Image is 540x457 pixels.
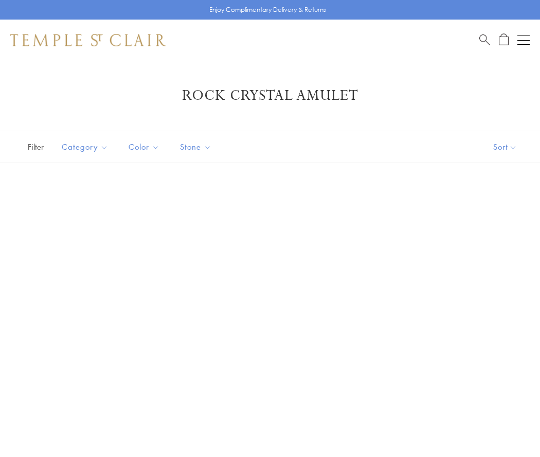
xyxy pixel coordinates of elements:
[121,135,167,159] button: Color
[54,135,116,159] button: Category
[57,140,116,153] span: Category
[470,131,540,163] button: Show sort by
[10,34,166,46] img: Temple St. Clair
[499,33,509,46] a: Open Shopping Bag
[172,135,219,159] button: Stone
[517,34,530,46] button: Open navigation
[123,140,167,153] span: Color
[479,33,490,46] a: Search
[209,5,326,15] p: Enjoy Complimentary Delivery & Returns
[26,86,514,105] h1: Rock Crystal Amulet
[175,140,219,153] span: Stone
